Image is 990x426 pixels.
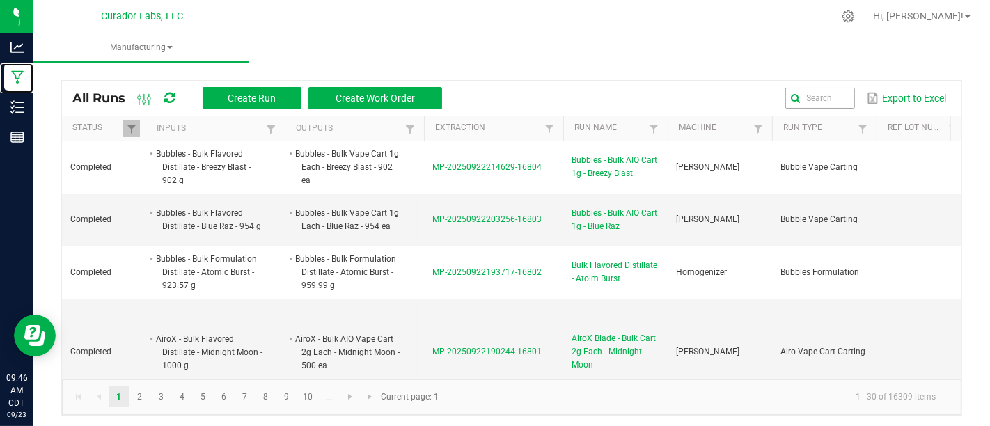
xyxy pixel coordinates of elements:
a: Page 11 [319,386,339,407]
div: Manage settings [840,10,857,23]
a: Page 4 [172,386,192,407]
a: Filter [262,120,279,138]
a: Page 5 [193,386,213,407]
li: Bubbles - Bulk Flavored Distillate - Breezy Blast - 902 g [154,147,264,188]
li: Bubbles - Bulk Vape Cart 1g Each - Blue Raz - 954 ea [293,206,403,233]
span: Go to the next page [345,391,356,402]
a: Page 3 [151,386,171,407]
a: Page 9 [276,386,297,407]
span: Bubble Vape Carting [780,214,858,224]
a: Run TypeSortable [783,123,854,134]
a: Filter [541,120,558,137]
inline-svg: Reports [10,130,24,144]
a: Go to the last page [361,386,381,407]
button: Create Run [203,87,301,109]
span: MP-20250922203256-16803 [432,214,542,224]
a: Page 2 [129,386,150,407]
th: Inputs [146,116,285,141]
span: Hi, [PERSON_NAME]! [873,10,964,22]
a: Page 7 [235,386,255,407]
span: Go to the last page [366,391,377,402]
kendo-pager-info: 1 - 30 of 16309 items [447,386,947,409]
span: Curador Labs, LLC [101,10,183,22]
span: Manufacturing [33,42,249,54]
span: [PERSON_NAME] [676,214,739,224]
a: Filter [645,120,662,137]
span: Create Work Order [336,93,415,104]
span: Bubble Vape Carting [780,162,858,172]
span: Bubbles - Bulk AIO Cart 1g - Blue Raz [572,207,659,233]
a: Page 6 [214,386,234,407]
span: Completed [70,347,111,356]
a: Manufacturing [33,33,249,63]
span: [PERSON_NAME] [676,347,739,356]
span: MP-20250922190244-16801 [432,347,542,356]
button: Create Work Order [308,87,442,109]
a: MachineSortable [679,123,749,134]
th: Outputs [285,116,424,141]
span: Completed [70,267,111,277]
span: Completed [70,162,111,172]
li: Bubbles - Bulk Formulation Distillate - Atomic Burst - 923.57 g [154,252,264,293]
p: 09:46 AM CDT [6,372,27,409]
input: Search [785,88,855,109]
a: Page 10 [298,386,318,407]
span: Completed [70,214,111,224]
span: MP-20250922193717-16802 [432,267,542,277]
li: Bubbles - Bulk Formulation Distillate - Atomic Burst - 959.99 g [293,252,403,293]
span: Airo Vape Cart Carting [780,347,865,356]
span: Bubbles - Bulk AIO Cart 1g - Breezy Blast [572,154,659,180]
li: AiroX - Bulk AIO Vape Cart 2g Each - Midnight Moon - 500 ea [293,332,403,373]
a: Filter [945,120,961,137]
button: Export to Excel [863,86,950,110]
a: Go to the next page [340,386,361,407]
a: Filter [854,120,871,137]
a: Page 1 [109,386,129,407]
span: Bulk Flavored Distillate - Atoim Burst [572,259,659,285]
p: 09/23 [6,409,27,420]
span: MP-20250922214629-16804 [432,162,542,172]
a: Filter [123,120,140,137]
li: AiroX - Bulk Flavored Distillate - Midnight Moon - 1000 g [154,332,264,373]
a: ExtractionSortable [435,123,540,134]
span: Bubbles Formulation [780,267,859,277]
inline-svg: Analytics [10,40,24,54]
inline-svg: Inventory [10,100,24,114]
li: Bubbles - Bulk Vape Cart 1g Each - Breezy Blast - 902 ea [293,147,403,188]
inline-svg: Manufacturing [10,70,24,84]
span: [PERSON_NAME] [676,162,739,172]
span: Homogenizer [676,267,727,277]
a: Ref Lot NumberSortable [888,123,944,134]
span: Create Run [228,93,276,104]
kendo-pager: Current page: 1 [62,379,961,415]
a: StatusSortable [72,123,123,134]
li: Bubbles - Bulk Flavored Distillate - Blue Raz - 954 g [154,206,264,233]
a: Filter [750,120,767,137]
div: All Runs [72,86,453,110]
a: Run NameSortable [574,123,645,134]
iframe: Resource center [14,315,56,356]
span: AiroX Blade - Bulk Cart 2g Each - Midnight Moon [572,332,659,372]
a: Filter [402,120,418,138]
a: Page 8 [256,386,276,407]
